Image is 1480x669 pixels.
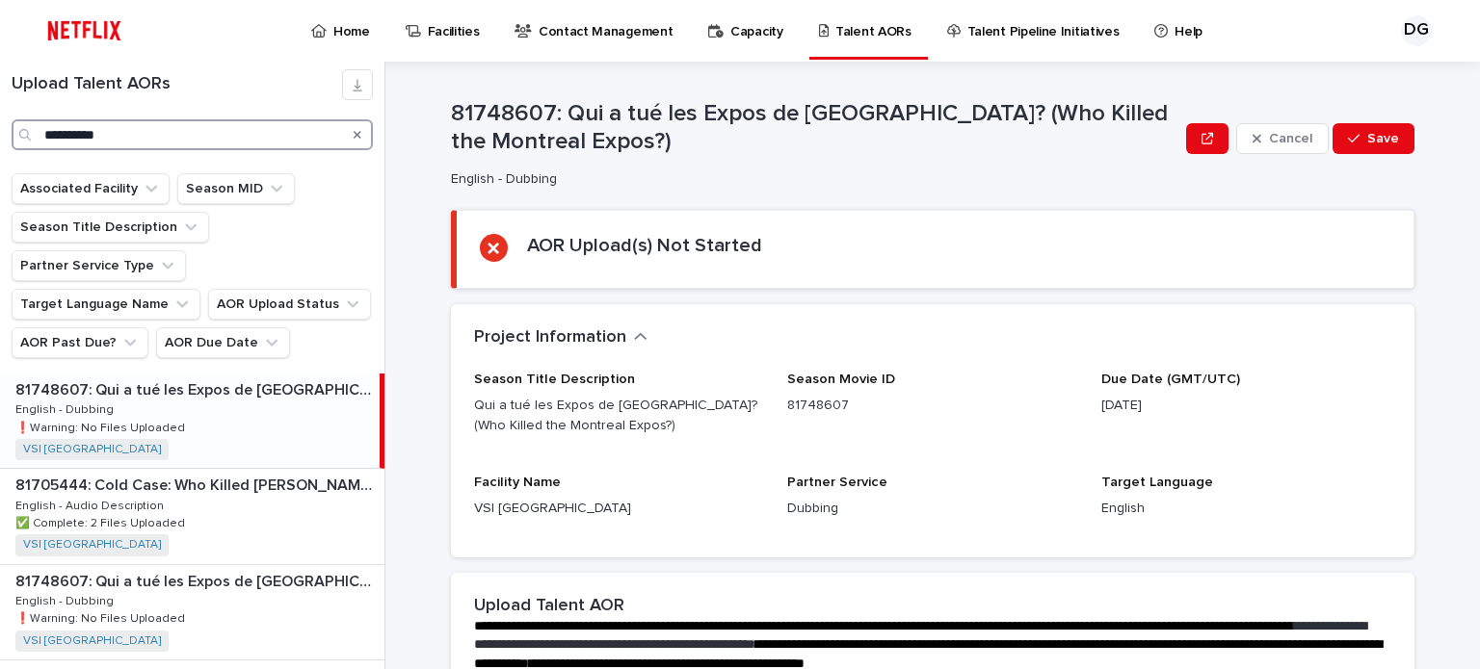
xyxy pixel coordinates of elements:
[474,327,626,348] h2: Project Information
[15,608,189,626] p: ❗️Warning: No Files Uploaded
[12,289,200,320] button: Target Language Name
[177,173,295,204] button: Season MID
[15,399,118,417] p: English - Dubbing
[23,538,161,552] a: VSI [GEOGRAPHIC_DATA]
[787,396,1077,416] p: 81748607
[527,234,762,257] h2: AOR Upload(s) Not Started
[39,12,130,50] img: ifQbXi3ZQGMSEF7WDB7W
[12,250,186,281] button: Partner Service Type
[474,476,561,489] span: Facility Name
[1101,499,1391,519] p: English
[12,173,170,204] button: Associated Facility
[208,289,371,320] button: AOR Upload Status
[474,596,624,617] h2: Upload Talent AOR
[1101,373,1240,386] span: Due Date (GMT/UTC)
[474,499,764,519] p: VSI [GEOGRAPHIC_DATA]
[23,634,161,648] a: VSI [GEOGRAPHIC_DATA]
[474,327,647,348] button: Project Information
[15,473,381,495] p: 81705444: Cold Case: Who Killed JonBenét Ramsey: Season 1
[15,591,118,608] p: English - Dubbing
[1101,396,1391,416] p: [DATE]
[787,499,1077,519] p: Dubbing
[787,373,895,386] span: Season Movie ID
[12,74,342,95] h1: Upload Talent AORs
[787,476,887,489] span: Partner Service
[1333,123,1414,154] button: Save
[1367,132,1399,145] span: Save
[1101,476,1213,489] span: Target Language
[12,327,148,358] button: AOR Past Due?
[474,396,764,436] p: Qui a tué les Expos de [GEOGRAPHIC_DATA]? (Who Killed the Montreal Expos?)
[15,377,376,399] p: 81748607: Qui a tué les Expos de Montréal? (Who Killed the Montreal Expos?)
[474,373,635,386] span: Season Title Description
[1269,132,1312,145] span: Cancel
[1401,15,1432,46] div: DG
[156,327,290,358] button: AOR Due Date
[15,496,168,513] p: English - Audio Description
[15,418,189,435] p: ❗️Warning: No Files Uploaded
[12,119,373,150] input: Search
[451,100,1178,156] p: 81748607: Qui a tué les Expos de [GEOGRAPHIC_DATA]? (Who Killed the Montreal Expos?)
[23,443,161,456] a: VSI [GEOGRAPHIC_DATA]
[15,513,189,530] p: ✅ Complete: 2 Files Uploaded
[1236,123,1329,154] button: Cancel
[451,171,1171,188] p: English - Dubbing
[12,212,209,243] button: Season Title Description
[15,569,381,591] p: 81748607: Qui a tué les Expos de Montréal? (Who Killed the Montreal Expos?)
